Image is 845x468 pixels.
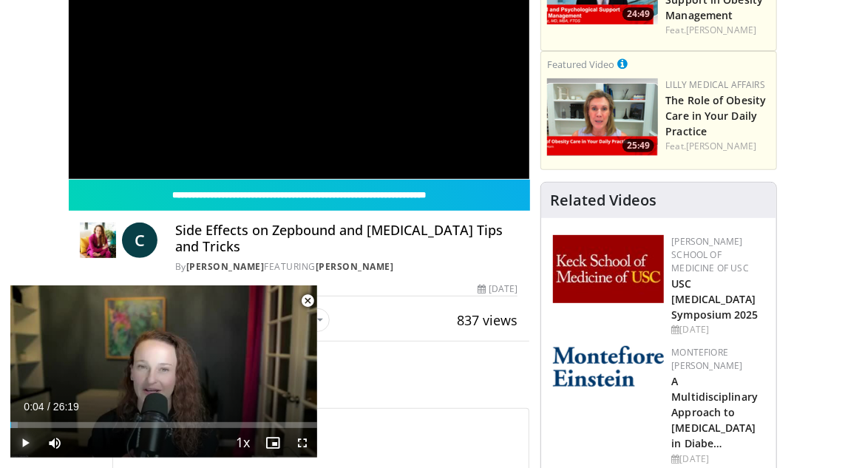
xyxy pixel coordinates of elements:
[47,401,50,413] span: /
[665,93,766,138] a: The Role of Obesity Care in Your Daily Practice
[288,428,317,458] button: Fullscreen
[258,428,288,458] button: Enable picture-in-picture mode
[10,428,40,458] button: Play
[553,235,664,303] img: 7b941f1f-d101-407a-8bfa-07bd47db01ba.png.150x105_q85_autocrop_double_scale_upscale_version-0.2.jpg
[671,346,742,372] a: Montefiore [PERSON_NAME]
[547,58,614,71] small: Featured Video
[671,452,764,466] div: [DATE]
[686,140,756,152] a: [PERSON_NAME]
[547,78,658,156] a: 25:49
[175,260,518,274] div: By FEATURING
[10,422,317,428] div: Progress Bar
[175,223,518,254] h4: Side Effects on Zepbound and [MEDICAL_DATA] Tips and Tricks
[457,311,517,329] span: 837 views
[293,285,322,316] button: Close
[122,223,157,258] a: C
[550,191,656,209] h4: Related Videos
[671,374,758,450] a: A Multidisciplinary Approach to [MEDICAL_DATA] in Diabe…
[686,24,756,36] a: [PERSON_NAME]
[622,7,654,21] span: 24:49
[186,260,265,273] a: [PERSON_NAME]
[665,24,770,37] div: Feat.
[40,428,69,458] button: Mute
[24,401,44,413] span: 0:04
[547,78,658,156] img: e1208b6b-349f-4914-9dd7-f97803bdbf1d.png.150x105_q85_crop-smart_upscale.png
[228,428,258,458] button: Playback Rate
[671,323,764,336] div: [DATE]
[53,401,79,413] span: 26:19
[553,346,664,387] img: b0142b4c-93a1-4b58-8f91-5265c282693c.png.150x105_q85_autocrop_double_scale_upscale_version-0.2.png
[316,260,394,273] a: [PERSON_NAME]
[622,139,654,152] span: 25:49
[478,282,517,296] div: [DATE]
[671,235,749,274] a: [PERSON_NAME] School of Medicine of USC
[665,140,770,153] div: Feat.
[10,285,317,458] video-js: Video Player
[671,277,758,322] a: USC [MEDICAL_DATA] Symposium 2025
[665,78,765,91] a: Lilly Medical Affairs
[80,223,116,258] img: Dr. Carolynn Francavilla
